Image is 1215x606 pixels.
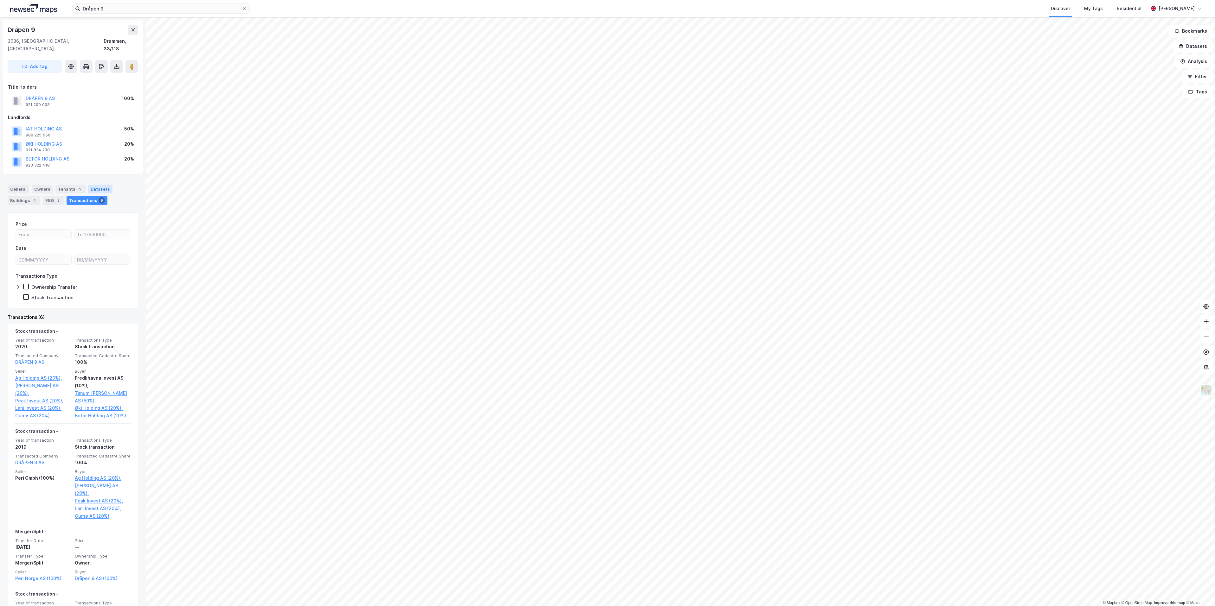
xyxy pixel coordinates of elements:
[1051,5,1070,12] div: Discover
[15,338,71,343] span: Year of transaction
[75,369,131,374] span: Buyer
[75,389,131,405] a: Tanum [PERSON_NAME] AS (50%),
[15,438,71,443] span: Year of transaction
[15,343,71,350] div: 2020
[1084,5,1103,12] div: My Tags
[75,404,131,412] a: Øki Holding AS (20%),
[15,559,71,567] div: Merger/Split
[99,197,105,204] div: 6
[122,95,134,102] div: 100%
[15,369,71,374] span: Seller
[75,338,131,343] span: Transactions Type
[67,196,107,205] div: Transactions
[8,313,138,321] div: Transactions (6)
[88,185,113,193] div: Datasets
[8,60,62,73] button: Add tag
[15,382,71,397] a: [PERSON_NAME] AS (20%),
[43,196,64,205] div: ESG
[75,374,131,389] div: Fredlihavna Invest AS (10%),
[124,125,134,133] div: 50%
[15,569,71,575] span: Seller
[75,412,131,420] a: Betor Holding AS (20%)
[15,397,71,405] a: Peak Invest AS (20%),
[15,474,71,482] div: Peri Gmbh (100%)
[1103,601,1120,605] a: Mapbox
[16,220,27,228] div: Price
[1182,70,1212,83] button: Filter
[55,185,86,193] div: Tenants
[75,343,131,350] div: Stock transaction
[26,133,50,138] div: 989 225 650
[8,83,138,91] div: Title Holders
[74,230,130,239] input: To 17500000
[1169,25,1212,37] button: Bookmarks
[15,528,47,538] div: Merger/Split -
[75,474,131,482] a: Ag Holding AS (20%),
[16,244,26,252] div: Date
[16,230,71,239] input: From
[1117,5,1141,12] div: Residential
[15,327,58,338] div: Stock transaction -
[124,140,134,148] div: 20%
[16,272,57,280] div: Transactions Type
[16,255,71,264] input: DD/MM/YYYY
[75,453,131,459] span: Transacted Cadastre Share
[75,443,131,451] div: Stock transaction
[1183,576,1215,606] iframe: Chat Widget
[1175,55,1212,68] button: Analysis
[74,255,130,264] input: DD/MM/YYYY
[1183,85,1212,98] button: Tags
[75,543,131,551] div: —
[104,37,138,53] div: Drammen, 33/118
[26,163,50,168] div: 923 322 418
[32,185,53,193] div: Owners
[1154,601,1185,605] a: Improve this map
[75,358,131,366] div: 100%
[124,155,134,163] div: 20%
[8,185,29,193] div: General
[15,404,71,412] a: Lani Invest AS (20%),
[75,512,131,520] a: Gumø AS (20%)
[75,538,131,543] span: Price
[75,497,131,505] a: Peak Invest AS (20%),
[75,353,131,358] span: Transacted Cadastre Share
[15,575,71,582] a: Peri Norge AS (100%)
[26,148,50,153] div: 921 824 238
[15,443,71,451] div: 2019
[75,600,131,606] span: Transactions Type
[1173,40,1212,53] button: Datasets
[75,505,131,512] a: Lani Invest AS (20%),
[75,438,131,443] span: Transactions Type
[1159,5,1195,12] div: [PERSON_NAME]
[15,553,71,559] span: Transfer Type
[15,453,71,459] span: Transacted Company
[31,197,38,204] div: 4
[75,459,131,466] div: 100%
[8,25,36,35] div: Dråpen 9
[15,538,71,543] span: Transfer Date
[31,284,77,290] div: Ownership Transfer
[15,412,71,420] a: Gumø AS (20%)
[75,482,131,497] a: [PERSON_NAME] AS (20%),
[55,197,61,204] div: 2
[1200,384,1212,396] img: Z
[15,590,58,600] div: Stock transaction -
[15,460,44,465] a: DRÅPEN 9 AS
[15,374,71,382] a: Ag Holding AS (20%),
[15,353,71,358] span: Transacted Company
[75,559,131,567] div: Owner
[75,553,131,559] span: Ownership Type
[15,427,58,438] div: Stock transaction -
[15,469,71,474] span: Seller
[31,294,74,300] div: Stock Transaction
[75,469,131,474] span: Buyer
[8,37,104,53] div: 3036, [GEOGRAPHIC_DATA], [GEOGRAPHIC_DATA]
[15,359,44,365] a: DRÅPEN 9 AS
[80,4,242,13] input: Search by address, cadastre, landlords, tenants or people
[1122,601,1152,605] a: OpenStreetMap
[10,4,57,13] img: logo.a4113a55bc3d86da70a041830d287a7e.svg
[15,600,71,606] span: Year of transaction
[26,102,50,107] div: 921 200 005
[8,196,40,205] div: Buildings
